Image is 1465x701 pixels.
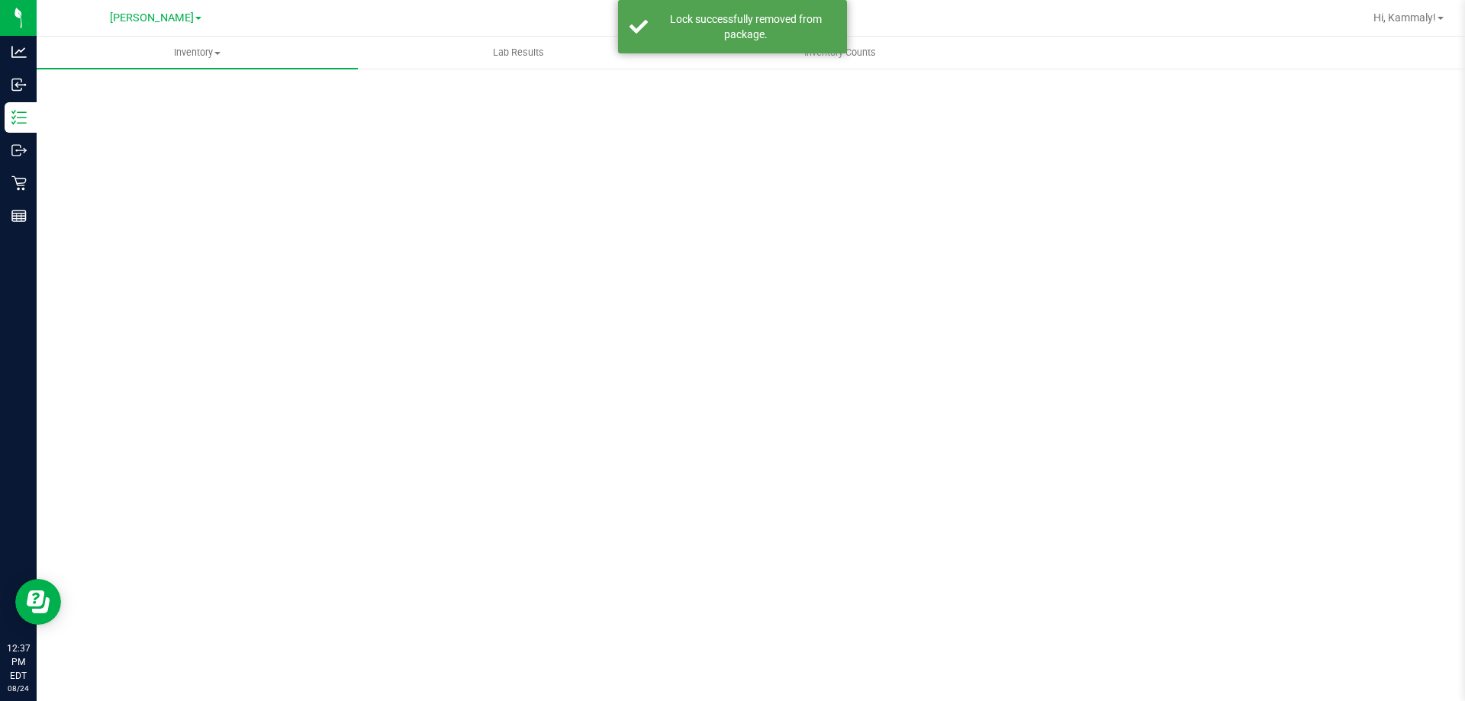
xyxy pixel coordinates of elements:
div: Lock successfully removed from package. [656,11,836,42]
inline-svg: Inventory [11,110,27,125]
inline-svg: Analytics [11,44,27,59]
inline-svg: Reports [11,208,27,223]
p: 08/24 [7,683,30,694]
inline-svg: Outbound [11,143,27,158]
inline-svg: Retail [11,175,27,191]
span: [PERSON_NAME] [110,11,194,24]
iframe: Resource center [15,579,61,625]
p: 12:37 PM EDT [7,642,30,683]
span: Lab Results [472,46,565,59]
span: Hi, Kammaly! [1373,11,1436,24]
a: Inventory [37,37,358,69]
inline-svg: Inbound [11,77,27,92]
a: Lab Results [358,37,679,69]
span: Inventory [37,46,358,59]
